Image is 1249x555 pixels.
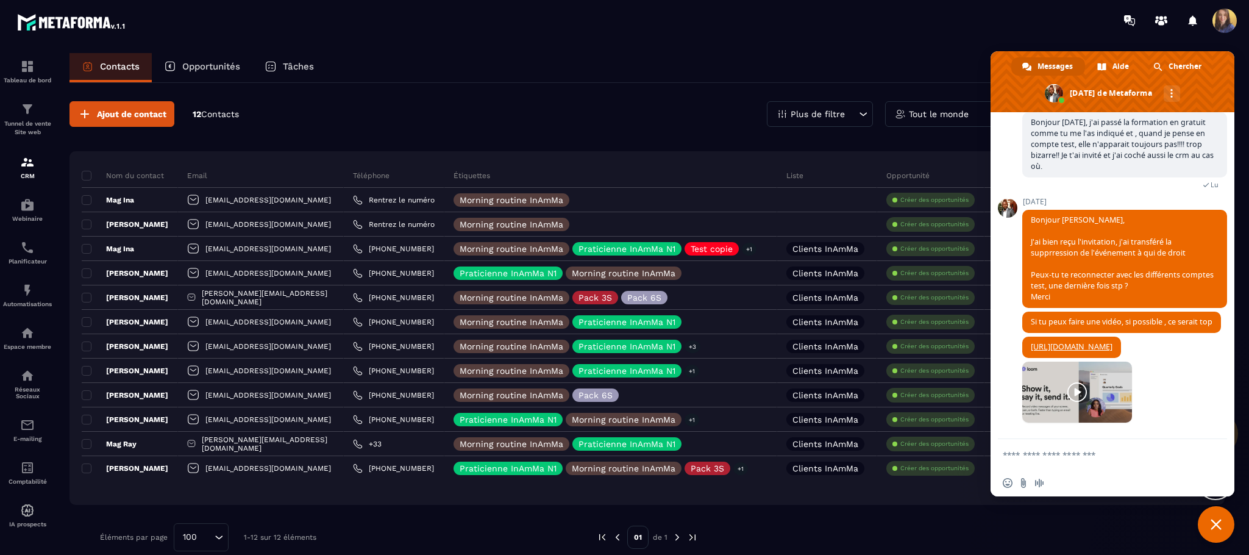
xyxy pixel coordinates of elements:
p: Webinaire [3,215,52,222]
p: Tableau de bord [3,77,52,84]
a: Opportunités [152,53,252,82]
img: scheduler [20,240,35,255]
p: 01 [627,526,649,549]
p: Créer des opportunités [900,464,969,473]
p: Clients InAmMa [792,440,858,448]
a: formationformationCRM [3,146,52,188]
p: [PERSON_NAME] [82,464,168,473]
p: Morning routine InAmMa [460,293,563,302]
img: automations [20,326,35,340]
div: Messages [1011,57,1085,76]
p: CRM [3,173,52,179]
p: Planificateur [3,258,52,265]
p: Morning routine InAmMa [460,440,563,448]
p: Tâches [283,61,314,72]
a: [PHONE_NUMBER] [353,464,434,473]
p: E-mailing [3,435,52,442]
p: Email [187,171,207,181]
p: Créer des opportunités [900,342,969,351]
textarea: Entrez votre message... [1003,449,1195,460]
p: Mag Ina [82,195,134,205]
p: [PERSON_NAME] [82,317,168,327]
p: Réseaux Sociaux [3,386,52,399]
img: automations [20,198,35,212]
span: Messages [1037,57,1073,76]
p: Téléphone [353,171,390,181]
a: [PHONE_NUMBER] [353,390,434,400]
p: +1 [742,243,756,256]
p: [PERSON_NAME] [82,220,168,229]
p: Clients InAmMa [792,464,858,473]
span: Aide [1112,57,1129,76]
p: de 1 [653,532,667,542]
img: formation [20,155,35,170]
img: prev [597,532,608,543]
p: [PERSON_NAME] [82,342,168,351]
div: Autres canaux [1164,85,1180,102]
a: formationformationTunnel de vente Site web [3,93,52,146]
p: Créer des opportunités [900,245,969,253]
p: IA prospects [3,521,52,528]
p: Opportunité [886,171,930,181]
p: +1 [685,365,699,378]
a: formationformationTableau de bord [3,50,52,93]
p: Praticienne InAmMa N1 [460,269,557,277]
p: Pack 6S [627,293,661,302]
a: Tâches [252,53,326,82]
p: Créer des opportunités [900,415,969,424]
a: +33 [353,439,382,449]
p: Morning routine InAmMa [460,245,563,253]
p: Morning routine InAmMa [460,367,563,375]
a: automationsautomationsWebinaire [3,188,52,231]
span: Bonjour [PERSON_NAME], J'ai bien reçu l'invitation, j'ai transféré la supprression de l'événement... [1031,215,1214,302]
p: Clients InAmMa [792,391,858,399]
div: Aide [1086,57,1141,76]
a: accountantaccountantComptabilité [3,451,52,494]
a: [URL][DOMAIN_NAME] [1031,342,1112,352]
p: Morning routine InAmMa [572,415,675,424]
p: Créer des opportunités [900,220,969,229]
p: Automatisations [3,301,52,307]
p: Morning routine InAmMa [572,269,675,277]
p: Plus de filtre [791,110,845,118]
span: 100 [179,531,201,544]
p: Clients InAmMa [792,342,858,351]
p: Mag Ina [82,244,134,254]
img: formation [20,59,35,74]
img: accountant [20,460,35,475]
p: Créer des opportunités [900,196,969,204]
p: Praticienne InAmMa N1 [460,464,557,473]
p: Tunnel de vente Site web [3,120,52,137]
a: emailemailE-mailing [3,409,52,451]
p: Clients InAmMa [792,245,858,253]
p: Mag Ray [82,439,137,449]
p: Liste [786,171,803,181]
img: next [672,532,683,543]
p: Comptabilité [3,478,52,485]
img: next [687,532,698,543]
img: automations [20,503,35,518]
img: formation [20,102,35,116]
div: Fermer le chat [1198,506,1234,543]
a: schedulerschedulerPlanificateur [3,231,52,274]
p: Clients InAmMa [792,269,858,277]
img: email [20,418,35,432]
p: Praticienne InAmMa N1 [578,342,675,351]
p: 1-12 sur 12 éléments [244,533,316,542]
p: +1 [733,462,748,475]
span: Insérer un emoji [1003,478,1012,488]
span: Contacts [201,109,239,119]
span: [DATE] [1022,198,1227,206]
span: Lu [1211,181,1219,189]
a: [PHONE_NUMBER] [353,366,434,376]
p: Morning routine InAmMa [460,196,563,204]
div: Search for option [174,523,229,551]
p: Opportunités [182,61,240,72]
p: Créer des opportunités [900,367,969,375]
img: automations [20,283,35,298]
a: automationsautomationsAutomatisations [3,274,52,317]
p: Créer des opportunités [900,269,969,277]
div: Chercher [1142,57,1214,76]
p: Morning routine InAmMa [572,464,675,473]
p: +1 [685,414,699,426]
